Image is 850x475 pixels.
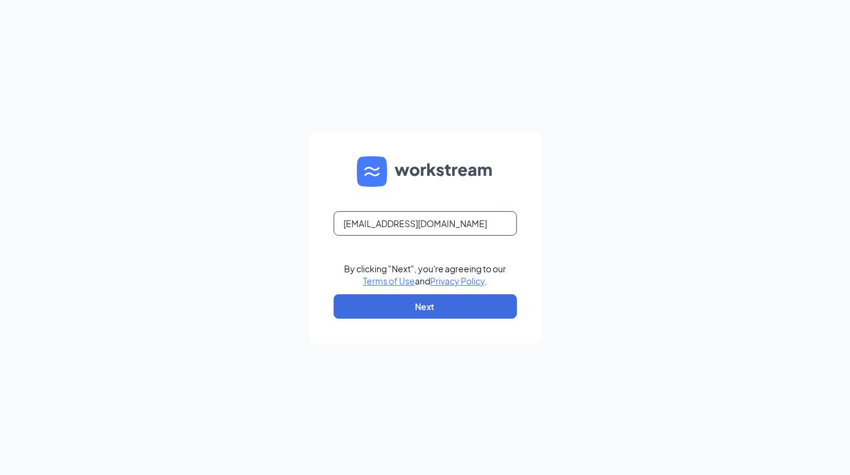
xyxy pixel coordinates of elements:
img: WS logo and Workstream text [357,156,494,187]
a: Privacy Policy [430,275,485,286]
input: Email [334,211,517,236]
div: By clicking "Next", you're agreeing to our and . [344,263,506,287]
a: Terms of Use [363,275,415,286]
button: Next [334,294,517,319]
